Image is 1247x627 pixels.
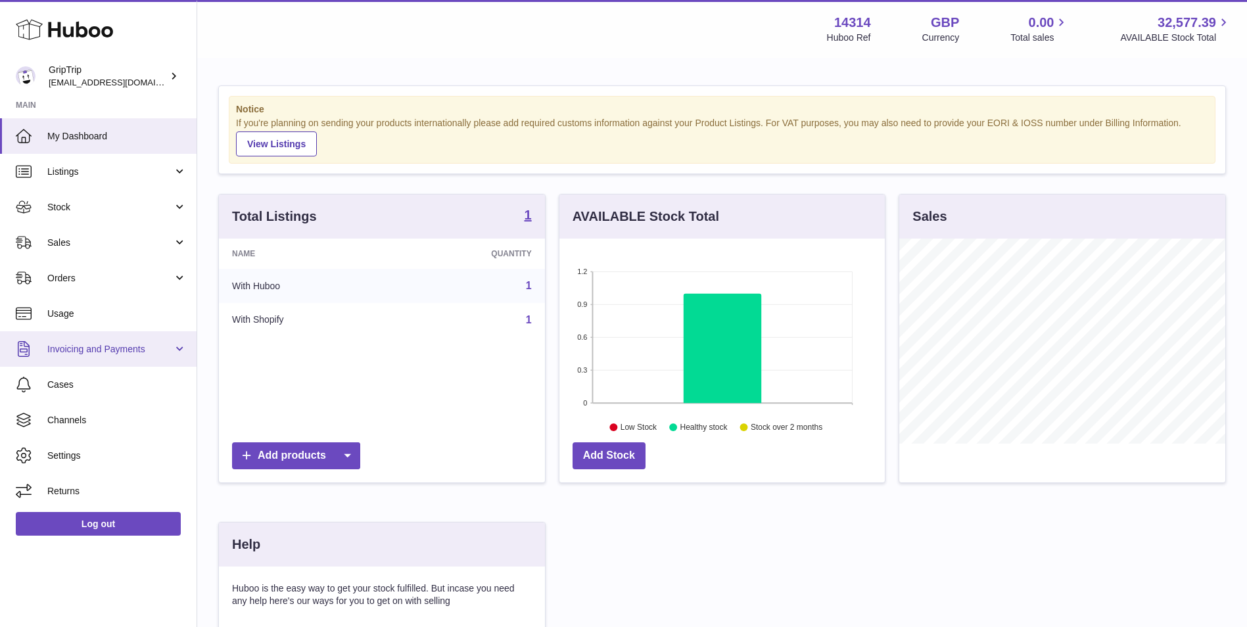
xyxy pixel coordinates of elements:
strong: GBP [931,14,959,32]
th: Name [219,239,394,269]
text: 0.3 [577,366,587,374]
a: Add products [232,442,360,469]
text: Stock over 2 months [751,423,822,432]
th: Quantity [394,239,544,269]
h3: Total Listings [232,208,317,225]
img: internalAdmin-14314@internal.huboo.com [16,66,35,86]
p: Huboo is the easy way to get your stock fulfilled. But incase you need any help here's our ways f... [232,582,532,607]
strong: 1 [525,208,532,221]
span: Orders [47,272,173,285]
span: AVAILABLE Stock Total [1120,32,1231,44]
a: View Listings [236,131,317,156]
strong: Notice [236,103,1208,116]
text: Low Stock [621,423,657,432]
h3: Sales [912,208,947,225]
a: 1 [526,280,532,291]
span: Total sales [1010,32,1069,44]
span: Settings [47,450,187,462]
td: With Shopify [219,303,394,337]
span: [EMAIL_ADDRESS][DOMAIN_NAME] [49,77,193,87]
span: 0.00 [1029,14,1054,32]
a: 0.00 Total sales [1010,14,1069,44]
text: 0 [583,399,587,407]
a: Add Stock [573,442,646,469]
a: Log out [16,512,181,536]
span: Sales [47,237,173,249]
text: 0.9 [577,300,587,308]
text: 1.2 [577,267,587,275]
div: Huboo Ref [827,32,871,44]
div: If you're planning on sending your products internationally please add required customs informati... [236,117,1208,156]
span: My Dashboard [47,130,187,143]
a: 1 [526,314,532,325]
a: 32,577.39 AVAILABLE Stock Total [1120,14,1231,44]
td: With Huboo [219,269,394,303]
div: Currency [922,32,960,44]
span: Cases [47,379,187,391]
span: 32,577.39 [1158,14,1216,32]
span: Channels [47,414,187,427]
span: Listings [47,166,173,178]
text: Healthy stock [680,423,728,432]
h3: AVAILABLE Stock Total [573,208,719,225]
span: Invoicing and Payments [47,343,173,356]
div: GripTrip [49,64,167,89]
text: 0.6 [577,333,587,341]
strong: 14314 [834,14,871,32]
h3: Help [232,536,260,553]
a: 1 [525,208,532,224]
span: Stock [47,201,173,214]
span: Returns [47,485,187,498]
span: Usage [47,308,187,320]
